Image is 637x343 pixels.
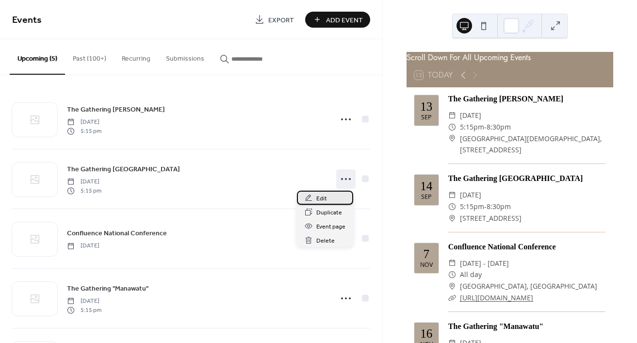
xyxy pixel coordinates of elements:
[448,280,456,292] div: ​
[316,222,345,232] span: Event page
[487,121,511,133] span: 8:30pm
[67,164,180,175] span: The Gathering [GEOGRAPHIC_DATA]
[12,11,42,30] span: Events
[420,100,432,113] div: 13
[448,258,456,269] div: ​
[420,262,433,268] div: Nov
[268,15,294,25] span: Export
[67,242,99,250] span: [DATE]
[421,114,432,121] div: Sep
[305,12,370,28] button: Add Event
[67,127,101,135] span: 5:15 pm
[460,212,522,224] span: [STREET_ADDRESS]
[460,280,597,292] span: [GEOGRAPHIC_DATA], [GEOGRAPHIC_DATA]
[448,243,556,251] a: Confluence National Conference
[247,12,301,28] a: Export
[67,105,165,115] span: The Gathering [PERSON_NAME]
[448,189,456,201] div: ​
[67,163,180,175] a: The Gathering [GEOGRAPHIC_DATA]
[65,39,114,74] button: Past (100+)
[67,228,167,239] a: Confluence National Conference
[448,269,456,280] div: ​
[67,104,165,115] a: The Gathering [PERSON_NAME]
[448,212,456,224] div: ​
[326,15,363,25] span: Add Event
[10,39,65,75] button: Upcoming (5)
[421,194,432,200] div: Sep
[460,269,482,280] span: All day
[67,229,167,239] span: Confluence National Conference
[420,180,432,192] div: 14
[67,306,101,314] span: 5:15 pm
[487,201,511,212] span: 8:30pm
[407,52,613,64] div: Scroll Down For All Upcoming Events
[448,93,605,105] div: The Gathering [PERSON_NAME]
[448,133,456,145] div: ​
[67,178,101,186] span: [DATE]
[448,173,605,184] div: The Gathering [GEOGRAPHIC_DATA]
[67,284,148,294] span: The Gathering "Manawatu"
[448,110,456,121] div: ​
[448,292,456,304] div: ​
[484,201,487,212] span: -
[158,39,212,74] button: Submissions
[460,133,605,156] span: [GEOGRAPHIC_DATA][DEMOGRAPHIC_DATA], [STREET_ADDRESS]
[424,248,430,260] div: 7
[448,321,605,332] div: The Gathering "Manawatu"
[67,283,148,294] a: The Gathering "Manawatu"
[420,327,432,340] div: 16
[316,194,327,204] span: Edit
[114,39,158,74] button: Recurring
[316,236,335,246] span: Delete
[460,189,481,201] span: [DATE]
[460,293,533,302] a: [URL][DOMAIN_NAME]
[448,201,456,212] div: ​
[67,118,101,127] span: [DATE]
[448,121,456,133] div: ​
[316,208,342,218] span: Duplicate
[460,258,509,269] span: [DATE] - [DATE]
[460,201,484,212] span: 5:15pm
[460,110,481,121] span: [DATE]
[67,297,101,306] span: [DATE]
[460,121,484,133] span: 5:15pm
[484,121,487,133] span: -
[67,186,101,195] span: 5:15 pm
